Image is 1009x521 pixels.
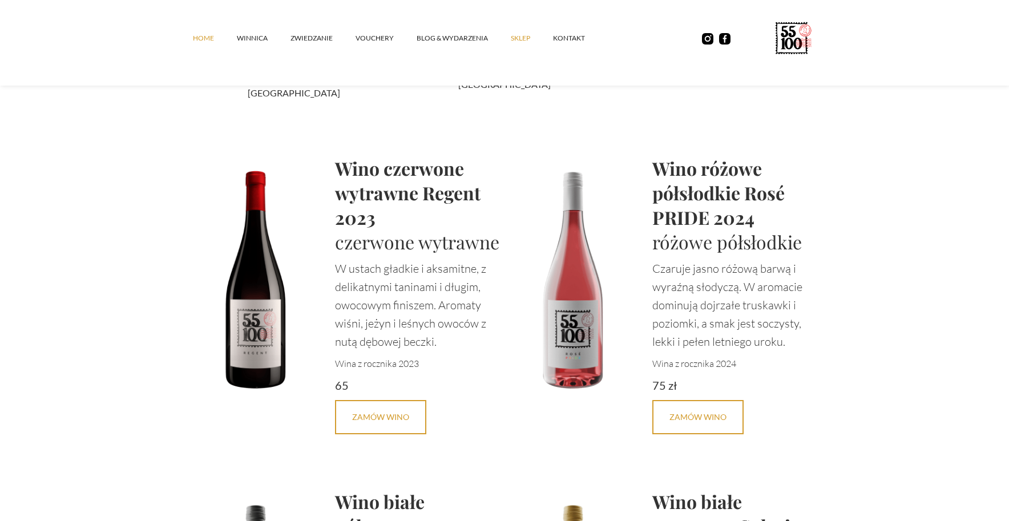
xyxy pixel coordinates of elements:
[652,229,822,254] h1: różowe półsłodkie
[652,376,822,394] div: 75 zł
[193,76,394,99] div: 55-100 [GEOGRAPHIC_DATA]
[335,156,504,229] h1: Wino czerwone wytrawne Regent 2023
[290,21,356,55] a: ZWIEDZANIE
[335,260,504,351] p: W ustach gładkie i aksamitne, z delikatnymi taninami i długim, owocowym finiszem. Aromaty wiśni, ...
[417,21,511,55] a: Blog & Wydarzenia
[511,21,553,55] a: SKLEP
[237,21,290,55] a: winnica
[193,21,237,55] a: Home
[652,400,744,434] a: Zamów Wino
[335,400,426,434] a: Zamów Wino
[335,376,504,394] div: 65
[335,357,504,370] p: Wina z rocznika 2023
[356,21,417,55] a: vouchery
[652,260,822,351] p: Czaruje jasno różową barwą i wyraźną słodyczą. W aromacie dominują dojrzałe truskawki i poziomki,...
[553,21,608,55] a: kontakt
[335,229,504,254] h1: czerwone wytrawne
[652,156,822,229] h1: Wino różowe półsłodkie Rosé PRIDE 2024
[652,357,822,370] p: Wina z rocznika 2024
